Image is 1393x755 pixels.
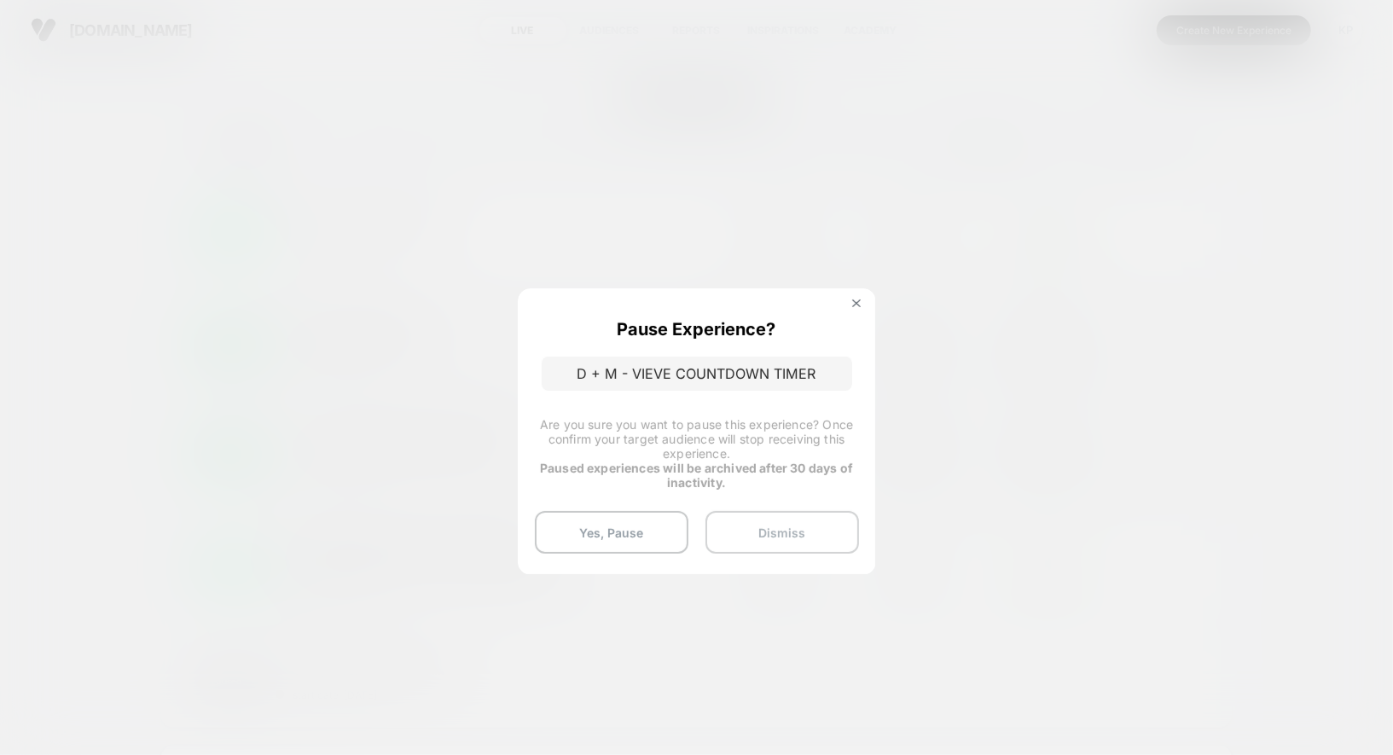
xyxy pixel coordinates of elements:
strong: Paused experiences will be archived after 30 days of inactivity. [540,461,853,490]
p: D + M - VIEVE COUNTDOWN TIMER [542,357,852,391]
p: Pause Experience? [618,319,776,340]
button: Dismiss [705,511,859,554]
span: Are you sure you want to pause this experience? Once confirm your target audience will stop recei... [540,417,853,461]
img: close [852,299,861,308]
button: Yes, Pause [535,511,688,554]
